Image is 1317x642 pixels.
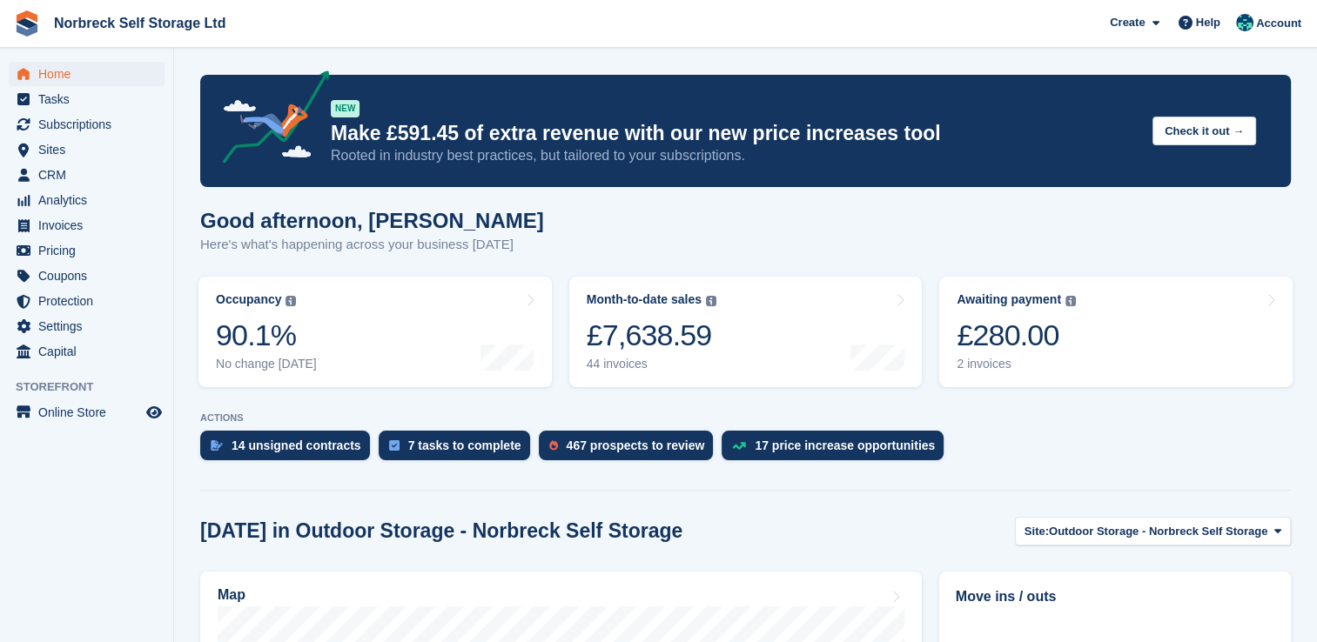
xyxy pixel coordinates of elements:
img: price-adjustments-announcement-icon-8257ccfd72463d97f412b2fc003d46551f7dbcb40ab6d574587a9cd5c0d94... [208,70,330,170]
a: menu [9,62,165,86]
div: 14 unsigned contracts [232,438,361,452]
a: menu [9,163,165,187]
span: Outdoor Storage - Norbreck Self Storage [1049,523,1267,540]
a: Awaiting payment £280.00 2 invoices [939,277,1293,387]
p: Here's what's happening across your business [DATE] [200,235,544,255]
div: Awaiting payment [957,292,1061,307]
button: Site: Outdoor Storage - Norbreck Self Storage [1015,517,1291,545]
span: Storefront [16,378,173,396]
div: NEW [331,100,359,117]
h2: [DATE] in Outdoor Storage - Norbreck Self Storage [200,519,682,543]
div: 90.1% [216,318,317,353]
div: 2 invoices [957,357,1076,371]
div: 467 prospects to review [567,438,705,452]
a: menu [9,400,165,425]
a: 14 unsigned contracts [200,431,379,469]
img: price_increase_opportunities-93ffe204e8149a01c8c9dc8f82e8f89637d9d84a8eef4429ea346261dce0b2c0.svg [732,442,746,450]
span: Account [1256,15,1301,32]
a: menu [9,137,165,162]
a: menu [9,87,165,111]
a: Preview store [144,402,165,423]
a: menu [9,213,165,237]
span: Capital [38,339,143,364]
span: Sites [38,137,143,162]
div: 44 invoices [587,357,716,371]
a: Norbreck Self Storage Ltd [47,9,232,37]
div: 17 price increase opportunities [755,438,935,452]
span: Protection [38,289,143,313]
span: Settings [38,314,143,338]
button: Check it out → [1152,117,1256,145]
a: 467 prospects to review [539,431,722,469]
a: menu [9,112,165,137]
img: icon-info-grey-7440780725fd019a000dd9b08b2336e03edf1995a4989e88bcd33f0948082b44.svg [706,296,716,306]
a: menu [9,188,165,212]
div: £7,638.59 [587,318,716,353]
h1: Good afternoon, [PERSON_NAME] [200,209,544,232]
img: icon-info-grey-7440780725fd019a000dd9b08b2336e03edf1995a4989e88bcd33f0948082b44.svg [286,296,296,306]
a: menu [9,314,165,338]
span: Coupons [38,264,143,288]
a: Month-to-date sales £7,638.59 44 invoices [569,277,923,387]
div: 7 tasks to complete [408,438,521,452]
h2: Map [218,587,245,603]
p: ACTIONS [200,412,1291,424]
a: Occupancy 90.1% No change [DATE] [198,277,552,387]
a: menu [9,339,165,364]
span: Create [1110,14,1145,31]
span: Tasks [38,87,143,111]
p: Make £591.45 of extra revenue with our new price increases tool [331,121,1139,146]
div: Occupancy [216,292,281,307]
span: CRM [38,163,143,187]
img: stora-icon-8386f47178a22dfd0bd8f6a31ec36ba5ce8667c1dd55bd0f319d3a0aa187defe.svg [14,10,40,37]
p: Rooted in industry best practices, but tailored to your subscriptions. [331,146,1139,165]
span: Analytics [38,188,143,212]
span: Site: [1025,523,1049,540]
div: No change [DATE] [216,357,317,371]
div: £280.00 [957,318,1076,353]
a: menu [9,238,165,263]
span: Online Store [38,400,143,425]
img: Sally King [1236,14,1253,31]
img: task-75834270c22a3079a89374b754ae025e5fb1db73e45f91037f5363f120a921f8.svg [389,440,400,451]
span: Home [38,62,143,86]
span: Pricing [38,238,143,263]
img: icon-info-grey-7440780725fd019a000dd9b08b2336e03edf1995a4989e88bcd33f0948082b44.svg [1065,296,1076,306]
a: 17 price increase opportunities [722,431,952,469]
span: Help [1196,14,1220,31]
a: menu [9,264,165,288]
div: Month-to-date sales [587,292,702,307]
a: 7 tasks to complete [379,431,539,469]
img: contract_signature_icon-13c848040528278c33f63329250d36e43548de30e8caae1d1a13099fd9432cc5.svg [211,440,223,451]
h2: Move ins / outs [956,586,1274,607]
span: Subscriptions [38,112,143,137]
a: menu [9,289,165,313]
span: Invoices [38,213,143,237]
img: prospect-51fa495bee0391a8d652442698ab0144808aea92771e9ea1ae160a38d050c398.svg [549,440,558,451]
